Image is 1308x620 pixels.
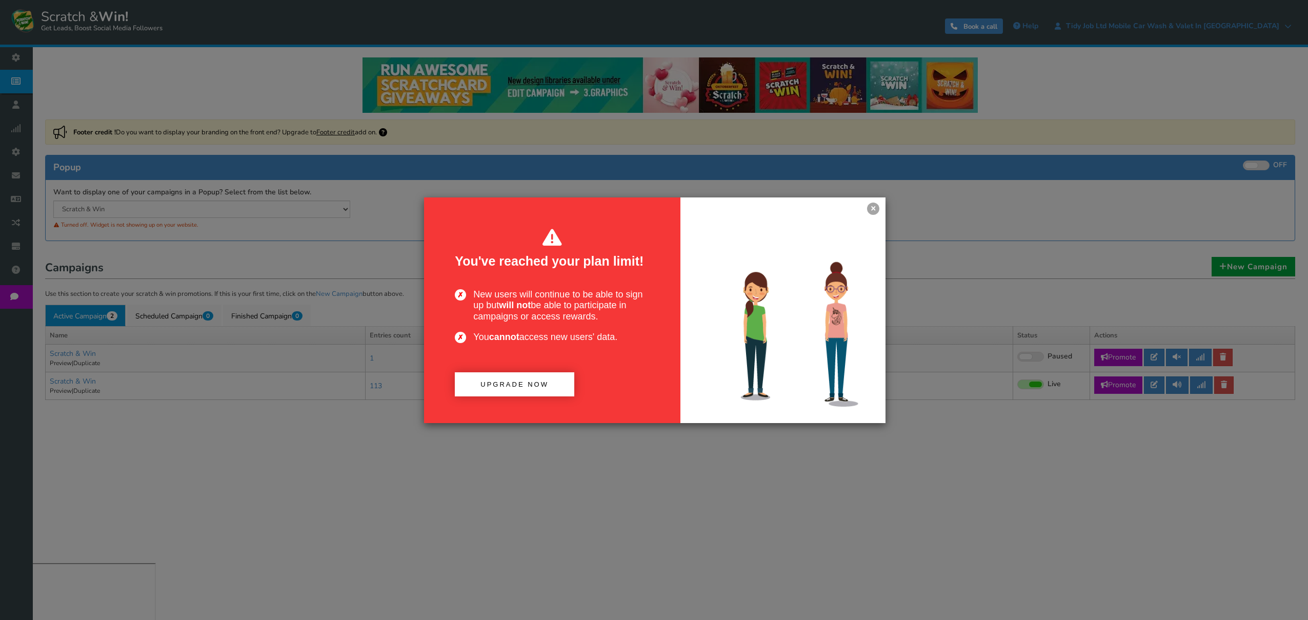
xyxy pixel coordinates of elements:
span: You've reached your plan limit! [455,228,650,269]
b: cannot [489,332,519,342]
span: Upgrade now [480,381,549,388]
span: You access new users' data. [455,332,650,343]
a: Upgrade now [455,372,574,396]
a: × [867,203,879,215]
span: New users will continue to be able to sign up but be able to participate in campaigns or access r... [455,289,650,323]
img: Increased users [680,218,886,423]
b: will not [499,300,531,310]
